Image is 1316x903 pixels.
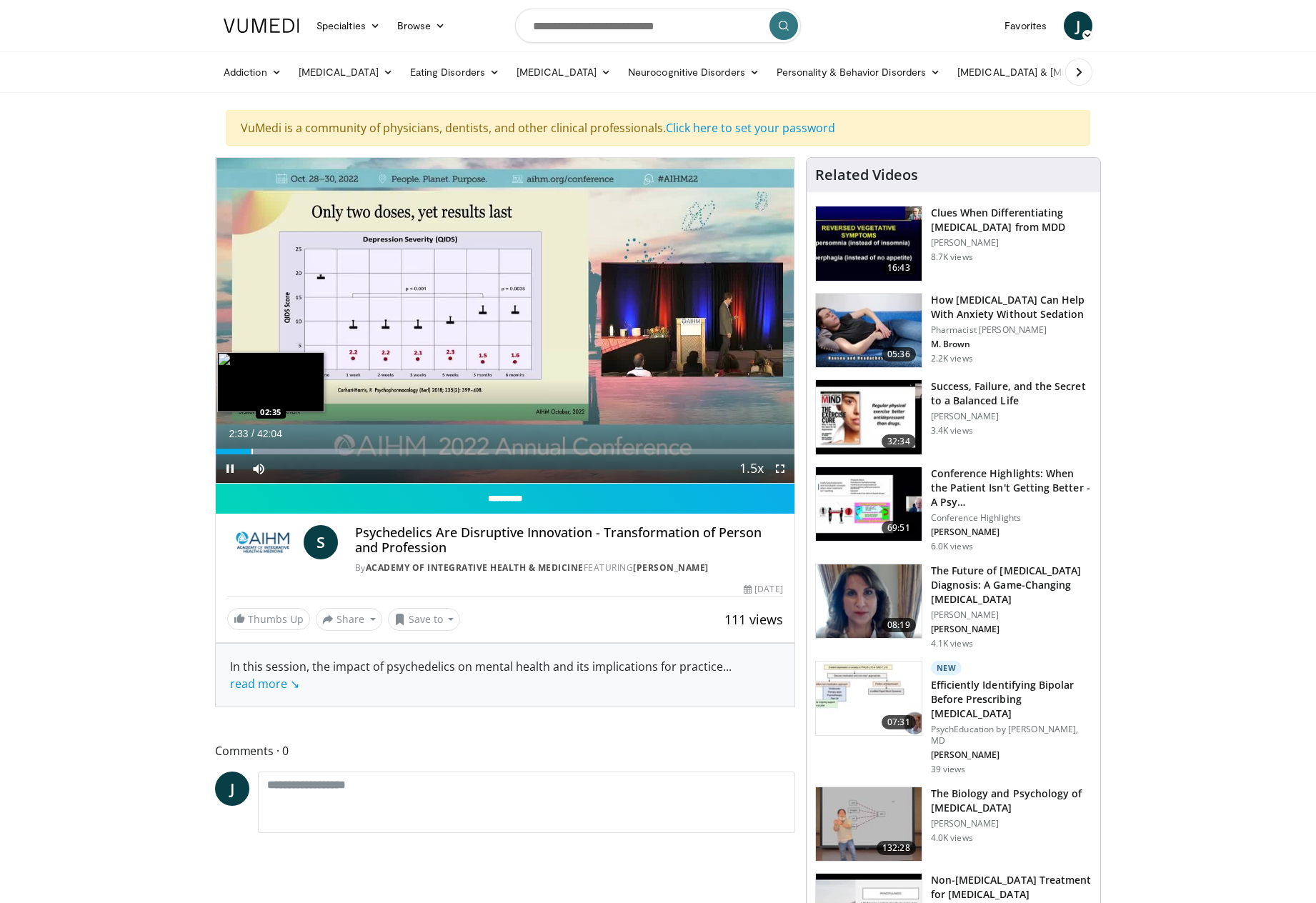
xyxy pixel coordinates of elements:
span: ... [230,659,732,692]
a: 132:28 The Biology and Psychology of [MEDICAL_DATA] [PERSON_NAME] 4.0K views [815,787,1092,862]
h4: Related Videos [815,166,918,184]
a: 69:51 Conference Highlights: When the Patient Isn't Getting Better - A Psy… Conference Highlights... [815,467,1092,552]
img: Academy of Integrative Health & Medicine [227,525,298,559]
video-js: Video Player [216,158,794,484]
span: / [251,428,254,439]
span: 16:43 [882,261,916,275]
a: Eating Disorders [402,58,508,86]
a: 08:19 The Future of [MEDICAL_DATA] Diagnosis: A Game-Changing [MEDICAL_DATA] [PERSON_NAME] [PERSO... [815,564,1092,649]
p: 8.7K views [931,251,973,263]
p: [PERSON_NAME] [931,527,1092,538]
h3: Conference Highlights: When the Patient Isn't Getting Better - A Psy… [931,467,1092,509]
span: 32:34 [882,434,916,449]
a: [PERSON_NAME] [633,562,709,574]
span: 42:04 [257,428,282,439]
img: 4362ec9e-0993-4580-bfd4-8e18d57e1d49.150x105_q85_crop-smart_upscale.jpg [816,467,922,542]
h3: Success, Failure, and the Secret to a Balanced Life [931,379,1092,408]
p: Pharmacist [PERSON_NAME] [931,324,1092,336]
a: Click here to set your password [666,120,835,136]
p: PsychEducation by [PERSON_NAME], MD [931,724,1092,747]
a: 07:31 New Efficiently Identifying Bipolar Before Prescribing [MEDICAL_DATA] PsychEducation by [PE... [815,661,1092,775]
a: 05:36 How [MEDICAL_DATA] Can Help With Anxiety Without Sedation Pharmacist [PERSON_NAME] M. Brown... [815,293,1092,369]
h3: Non-[MEDICAL_DATA] Treatment for [MEDICAL_DATA] [931,873,1092,902]
span: 111 views [724,611,783,628]
span: 69:51 [882,521,916,535]
p: 4.1K views [931,638,973,649]
p: 4.0K views [931,832,973,844]
p: Conference Highlights [931,512,1092,524]
a: read more ↘ [230,676,299,692]
button: Playback Rate [737,454,766,483]
input: Search topics, interventions [515,9,801,43]
h3: How [MEDICAL_DATA] Can Help With Anxiety Without Sedation [931,293,1092,321]
p: 39 views [931,764,966,775]
h3: The Biology and Psychology of [MEDICAL_DATA] [931,787,1092,815]
p: 2.2K views [931,353,973,364]
a: Thumbs Up [227,608,310,630]
button: Mute [244,454,273,483]
img: 7bfe4765-2bdb-4a7e-8d24-83e30517bd33.150x105_q85_crop-smart_upscale.jpg [816,294,922,368]
a: S [304,525,338,559]
p: [PERSON_NAME] [931,624,1092,635]
a: Addiction [215,58,290,86]
div: In this session, the impact of psychedelics on mental health and its implications for practice [230,658,780,692]
p: [PERSON_NAME] [931,609,1092,621]
a: [MEDICAL_DATA] & [MEDICAL_DATA] [949,58,1153,86]
span: 07:31 [882,715,916,729]
button: Pause [216,454,244,483]
p: [PERSON_NAME] [931,411,1092,422]
a: J [215,772,249,806]
img: 7307c1c9-cd96-462b-8187-bd7a74dc6cb1.150x105_q85_crop-smart_upscale.jpg [816,380,922,454]
span: 2:33 [229,428,248,439]
img: image.jpeg [217,352,324,412]
img: VuMedi Logo [224,19,299,33]
a: Specialties [308,11,389,40]
a: Neurocognitive Disorders [619,58,768,86]
a: 32:34 Success, Failure, and the Secret to a Balanced Life [PERSON_NAME] 3.4K views [815,379,1092,455]
div: VuMedi is a community of physicians, dentists, and other clinical professionals. [226,110,1090,146]
img: f8311eb0-496c-457e-baaa-2f3856724dd4.150x105_q85_crop-smart_upscale.jpg [816,787,922,862]
span: 132:28 [877,841,916,855]
button: Save to [388,608,461,631]
button: Fullscreen [766,454,794,483]
h3: The Future of [MEDICAL_DATA] Diagnosis: A Game-Changing [MEDICAL_DATA] [931,564,1092,607]
p: New [931,661,962,675]
img: a6520382-d332-4ed3-9891-ee688fa49237.150x105_q85_crop-smart_upscale.jpg [816,206,922,281]
p: [PERSON_NAME] [931,237,1092,249]
a: [MEDICAL_DATA] [290,58,402,86]
span: 08:19 [882,618,916,632]
button: Share [316,608,382,631]
p: 3.4K views [931,425,973,436]
div: [DATE] [744,583,782,596]
h3: Efficiently Identifying Bipolar Before Prescribing [MEDICAL_DATA] [931,678,1092,721]
a: Favorites [996,11,1055,40]
a: [MEDICAL_DATA] [508,58,619,86]
h3: Clues When Differentiating [MEDICAL_DATA] from MDD [931,206,1092,234]
img: db580a60-f510-4a79-8dc4-8580ce2a3e19.png.150x105_q85_crop-smart_upscale.png [816,564,922,639]
div: By FEATURING [355,562,783,574]
a: J [1064,11,1092,40]
a: 16:43 Clues When Differentiating [MEDICAL_DATA] from MDD [PERSON_NAME] 8.7K views [815,206,1092,281]
a: Academy of Integrative Health & Medicine [366,562,584,574]
a: Personality & Behavior Disorders [768,58,949,86]
p: M. Brown [931,339,1092,350]
span: Comments 0 [215,742,795,760]
p: 6.0K views [931,541,973,552]
p: [PERSON_NAME] [931,818,1092,829]
div: Progress Bar [216,449,794,454]
a: Browse [389,11,454,40]
span: 05:36 [882,347,916,361]
img: bb766ca4-1a7a-496c-a5bd-5a4a5d6b6623.150x105_q85_crop-smart_upscale.jpg [816,662,922,736]
p: [PERSON_NAME] [931,749,1092,761]
h4: Psychedelics Are Disruptive Innovation - Transformation of Person and Profession [355,525,783,556]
